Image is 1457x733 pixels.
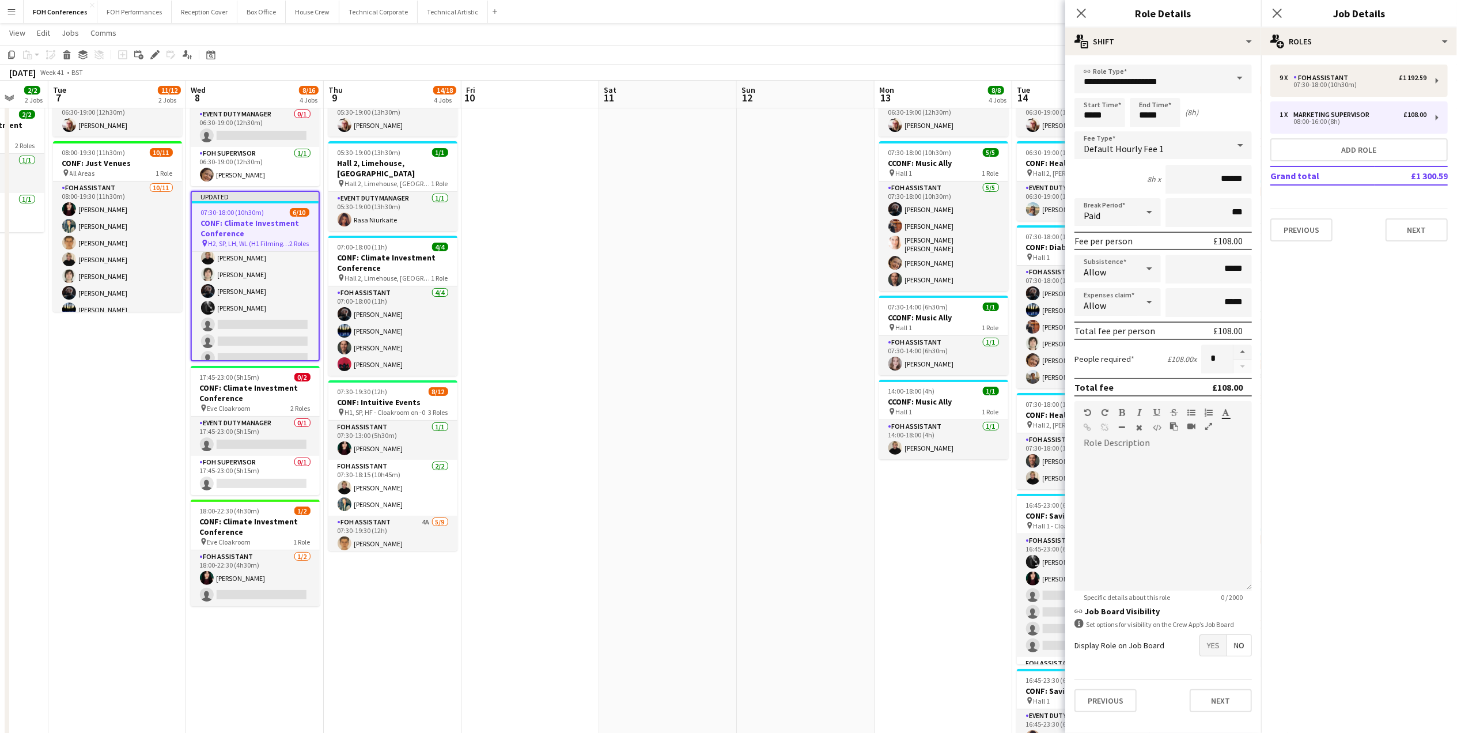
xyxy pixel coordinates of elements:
[1293,111,1374,119] div: Marketing Supervisor
[191,383,320,403] h3: CONF: Climate Investment Conference
[38,68,67,77] span: Week 41
[1034,253,1050,262] span: Hall 1
[191,57,320,186] app-job-card: 06:30-19:00 (12h30m)1/2CONF: Climate Investment Conference H2, SP, LH, WL (H1 Filming only)2 Role...
[328,460,457,516] app-card-role: FOH Assistant2/207:30-18:15 (10h45m)[PERSON_NAME][PERSON_NAME]
[879,296,1008,375] app-job-card: 07:30-14:00 (6h30m)1/1CCONF: Music Ally Hall 11 RoleFOH Assistant1/107:30-14:00 (6h30m)[PERSON_NAME]
[1017,225,1146,388] div: 07:30-18:00 (10h30m)6/6CONF: Diabetic Food Clinic Hall 11 RoleFOH Assistant6/607:30-18:00 (10h30m...
[879,420,1008,459] app-card-role: FOH Assistant1/114:00-18:00 (4h)[PERSON_NAME]
[879,85,894,95] span: Mon
[1270,167,1375,185] td: Grand total
[191,500,320,606] div: 18:00-22:30 (4h30m)1/2CONF: Climate Investment Conference Eve Cloakroom1 RoleFOH Assistant1/218:0...
[1084,266,1106,278] span: Allow
[1034,522,1107,530] span: Hall 1 - Cloakroom in BBR
[1017,85,1030,95] span: Tue
[888,387,935,395] span: 14:00-18:00 (4h)
[1227,635,1251,656] span: No
[1293,74,1353,82] div: FOH Assistant
[1034,169,1120,177] span: Hall 2, [PERSON_NAME], Limehouse
[189,91,206,104] span: 8
[1034,697,1050,705] span: Hall 1
[1153,423,1161,432] button: HTML Code
[1170,422,1178,431] button: Paste as plain text
[291,404,311,413] span: 2 Roles
[982,407,999,416] span: 1 Role
[433,86,456,95] span: 14/18
[983,148,999,157] span: 5/5
[879,312,1008,323] h3: CCONF: Music Ally
[432,243,448,251] span: 4/4
[24,1,97,23] button: FOH Conferences
[1026,232,1089,241] span: 07:30-18:00 (10h30m)
[1017,266,1146,388] app-card-role: FOH Assistant6/607:30-18:00 (10h30m)[PERSON_NAME][PERSON_NAME][PERSON_NAME][PERSON_NAME][PERSON_N...
[434,96,456,104] div: 4 Jobs
[466,85,475,95] span: Fri
[19,110,35,119] span: 2/2
[200,373,260,381] span: 17:45-23:00 (5h15m)
[896,169,913,177] span: Hall 1
[1136,408,1144,417] button: Italic
[338,148,401,157] span: 05:30-19:00 (13h30m)
[192,218,319,239] h3: CONF: Climate Investment Conference
[418,1,488,23] button: Technical Artistic
[879,141,1008,291] div: 07:30-18:00 (10h30m)5/5CCONF: Music Ally Hall 11 RoleFOH Assistant5/507:30-18:00 (10h30m)[PERSON_...
[53,141,182,312] app-job-card: 08:00-19:30 (11h30m)10/11CONF: Just Venues All Areas1 RoleFOH Assistant10/1108:00-19:30 (11h30m)[...
[1074,325,1155,337] div: Total fee per person
[1017,433,1146,489] app-card-role: FOH Assistant2/207:30-18:00 (10h30m)[PERSON_NAME][PERSON_NAME]
[345,274,432,282] span: Hall 2, Limehouse, [GEOGRAPHIC_DATA]
[1074,606,1252,617] h3: Job Board Visibility
[1074,354,1134,364] label: People required
[1017,242,1146,252] h3: CONF: Diabetic Food Clinic
[1261,6,1457,21] h3: Job Details
[191,366,320,495] div: 17:45-23:00 (5h15m)0/2CONF: Climate Investment Conference Eve Cloakroom2 RolesEvent Duty Manager0...
[896,323,913,332] span: Hall 1
[1074,235,1133,247] div: Fee per person
[1170,408,1178,417] button: Strikethrough
[327,91,343,104] span: 9
[740,91,755,104] span: 12
[1187,408,1195,417] button: Unordered List
[1280,82,1426,88] div: 07:30-18:00 (10h30m)
[1403,111,1426,119] div: £108.00
[1167,354,1197,364] div: £108.00 x
[9,67,36,78] div: [DATE]
[429,387,448,396] span: 8/12
[1190,689,1252,712] button: Next
[1017,494,1146,664] app-job-card: 16:45-23:00 (6h15m)2/10CONF: Savills Hall 1 - Cloakroom in BBR2 RolesFOH Assistant2/616:45-23:00 ...
[191,191,320,361] div: Updated07:30-18:00 (10h30m)6/10CONF: Climate Investment Conference H2, SP, LH, WL (H1 Filming onl...
[1386,218,1448,241] button: Next
[1026,400,1089,409] span: 07:30-18:00 (10h30m)
[988,86,1004,95] span: 8/8
[982,169,999,177] span: 1 Role
[1280,111,1293,119] div: 1 x
[328,380,457,551] app-job-card: 07:30-19:30 (12h)8/12CONF: Intuitive Events H1, SP, HF - Cloakroom on -03 RolesFOH Assistant1/107...
[1017,182,1146,221] app-card-role: Event Duty Manager1/106:30-19:00 (12h30m)[PERSON_NAME]
[1399,74,1426,82] div: £1 192.59
[1026,148,1089,157] span: 06:30-19:00 (12h30m)
[237,1,286,23] button: Box Office
[1233,345,1252,360] button: Increase
[1074,689,1137,712] button: Previous
[896,407,913,416] span: Hall 1
[25,96,43,104] div: 2 Jobs
[57,25,84,40] a: Jobs
[290,239,309,248] span: 2 Roles
[1084,210,1100,221] span: Paid
[1270,218,1333,241] button: Previous
[207,404,251,413] span: Eve Cloakroom
[879,380,1008,459] div: 14:00-18:00 (4h)1/1CCONF: Music Ally Hall 11 RoleFOH Assistant1/114:00-18:00 (4h)[PERSON_NAME]
[328,158,457,179] h3: Hall 2, Limehouse, [GEOGRAPHIC_DATA]
[879,158,1008,168] h3: CCONF: Music Ally
[97,1,172,23] button: FOH Performances
[879,336,1008,375] app-card-role: FOH Assistant1/107:30-14:00 (6h30m)[PERSON_NAME]
[432,179,448,188] span: 1 Role
[338,243,388,251] span: 07:00-18:00 (11h)
[9,28,25,38] span: View
[37,28,50,38] span: Edit
[328,236,457,376] div: 07:00-18:00 (11h)4/4CONF: Climate Investment Conference Hall 2, Limehouse, [GEOGRAPHIC_DATA]1 Rol...
[1017,158,1146,168] h3: CONF: Health Foundation
[1187,422,1195,431] button: Insert video
[207,538,251,546] span: Eve Cloakroom
[1213,235,1243,247] div: £108.00
[888,148,952,157] span: 07:30-18:00 (10h30m)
